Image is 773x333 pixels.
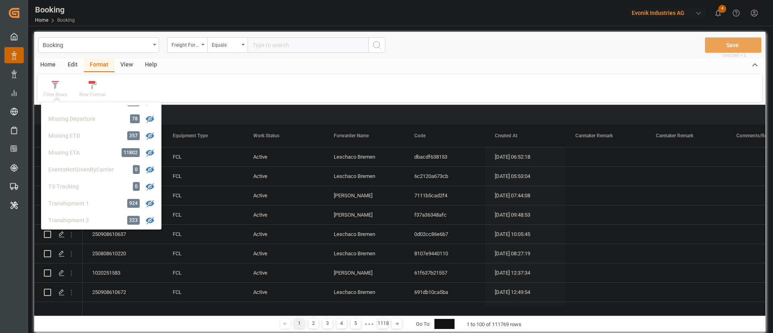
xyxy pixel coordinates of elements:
div: 691db10ca5ba [405,283,485,302]
div: 5 [351,319,361,329]
div: [DATE] 09:48:53 [485,205,566,224]
span: Caretaker Remark [575,133,613,139]
div: Leschaco Bremen [324,302,405,321]
input: Type to search [248,37,368,53]
div: [DATE] 12:49:54 [485,283,566,302]
button: Evonik Industries AG [628,5,709,21]
div: Missing ETD [48,132,119,140]
div: FCL [163,244,244,263]
div: 8107e9440110 [405,244,485,263]
div: 250908610637 [83,225,163,244]
div: Press SPACE to select this row. [34,302,83,321]
div: Press SPACE to select this row. [34,263,83,283]
div: FCL [163,167,244,186]
div: Missing Departure [48,115,119,123]
div: Press SPACE to select this row. [34,167,83,186]
div: Booking [35,4,75,16]
div: [DATE] 08:27:19 [485,244,566,263]
div: 61f637b21557 [405,263,485,282]
button: Help Center [727,4,745,22]
div: Press SPACE to select this row. [34,283,83,302]
div: 1 [294,319,304,329]
div: Active [244,283,324,302]
button: search button [368,37,385,53]
div: Transhipment 1 [48,199,119,208]
div: Equals [212,39,239,49]
div: Edit [62,58,84,72]
span: Caretaker Remark [656,133,693,139]
button: Save [705,37,761,53]
div: [PERSON_NAME] [324,186,405,205]
div: 6c2120a673cb [405,167,485,186]
div: [PERSON_NAME] [324,205,405,224]
div: 78 [130,114,140,123]
div: FCL [163,147,244,166]
div: Press SPACE to select this row. [34,225,83,244]
div: 7111b5cad2f4 [405,186,485,205]
div: Transhipment 2 [48,216,119,225]
div: Active [244,167,324,186]
div: Filter Rows [43,91,67,98]
div: ● ● ● [365,321,374,327]
div: 0 [133,182,140,191]
div: Active [244,244,324,263]
div: a3182332dc91 [405,302,485,321]
div: Active [244,225,324,244]
div: View [114,58,139,72]
div: 250908610675 [83,302,163,321]
div: Format [84,58,114,72]
div: FCL [163,283,244,302]
span: Ctrl/CMD + S [723,52,746,58]
div: FCL [163,205,244,224]
button: open menu [167,37,207,53]
div: EventsNotGivenByCarrier [48,165,119,174]
button: show 4 new notifications [709,4,727,22]
div: 1118 [378,319,388,329]
a: Home [35,17,48,23]
div: Press SPACE to select this row. [34,147,83,167]
div: Active [244,186,324,205]
div: FCL [163,225,244,244]
div: [PERSON_NAME] [324,263,405,282]
div: 223 [127,216,140,225]
div: 1020251583 [83,263,163,282]
div: Booking [43,39,150,50]
div: Go To: [416,320,430,328]
span: Equipment Type [173,133,208,139]
span: Forwarder Name [334,133,369,139]
div: 11802 [122,148,140,157]
div: 357 [127,131,140,140]
div: Active [244,302,324,321]
span: 4 [718,5,726,13]
div: Freight Forwarder's Reference No. [172,39,199,49]
div: 0d02cc86e6b7 [405,225,485,244]
div: Active [244,205,324,224]
div: Missing ETA [48,149,119,157]
div: 924 [127,199,140,208]
span: Created At [495,133,517,139]
span: Work Status [253,133,279,139]
div: Leschaco Bremen [324,244,405,263]
div: f37a36348afc [405,205,485,224]
button: open menu [207,37,248,53]
div: [DATE] 07:44:08 [485,186,566,205]
span: Code [414,133,426,139]
div: Press SPACE to select this row. [34,205,83,225]
div: FCL [163,302,244,321]
div: Leschaco Bremen [324,283,405,302]
div: Active [244,147,324,166]
div: Row Format [79,91,106,98]
div: 4 [337,319,347,329]
div: FCL [163,186,244,205]
div: [DATE] 12:49:53 [485,302,566,321]
div: 3 [322,319,333,329]
button: open menu [38,37,159,53]
div: TS Tracking [48,182,119,191]
div: dbacdf638153 [405,147,485,166]
div: Leschaco Bremen [324,147,405,166]
div: 2 [308,319,318,329]
div: 250908610672 [83,283,163,302]
div: Press SPACE to select this row. [34,186,83,205]
div: 0 [133,165,140,174]
div: [DATE] 10:05:45 [485,225,566,244]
